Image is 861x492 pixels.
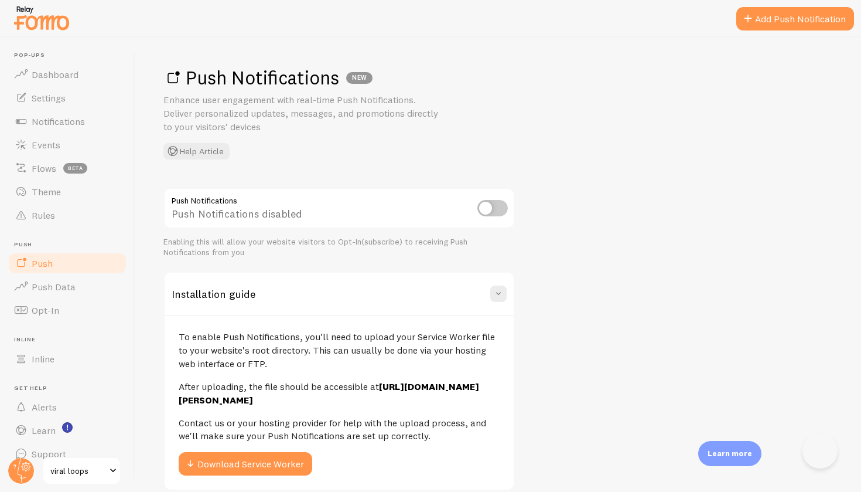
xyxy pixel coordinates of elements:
[7,180,128,203] a: Theme
[163,188,515,230] div: Push Notifications disabled
[14,52,128,59] span: Pop-ups
[7,86,128,110] a: Settings
[163,93,445,134] p: Enhance user engagement with real-time Push Notifications. Deliver personalized updates, messages...
[14,336,128,344] span: Inline
[7,298,128,322] a: Opt-In
[7,275,128,298] a: Push Data
[32,257,53,269] span: Push
[7,110,128,133] a: Notifications
[32,209,55,221] span: Rules
[32,281,76,293] span: Push Data
[32,139,60,151] span: Events
[163,237,515,257] div: Enabling this will allow your website visitors to Opt-In(subscribe) to receiving Push Notificatio...
[32,425,56,436] span: Learn
[7,347,128,371] a: Inline
[12,3,71,33] img: fomo-relay-logo-orange.svg
[179,380,500,407] p: After uploading, the file should be accessible at
[32,92,66,104] span: Settings
[7,442,128,466] a: Support
[14,385,128,392] span: Get Help
[32,401,57,413] span: Alerts
[7,419,128,442] a: Learn
[32,69,78,80] span: Dashboard
[32,116,85,127] span: Notifications
[50,464,106,478] span: viral loops
[7,133,128,157] a: Events
[179,381,479,406] a: [URL][DOMAIN_NAME][PERSON_NAME]
[346,72,373,84] div: NEW
[32,186,61,198] span: Theme
[708,448,752,459] p: Learn more
[179,452,312,476] button: Download Service Worker
[172,287,255,301] h3: Installation guide
[163,143,230,160] button: Help Article
[179,416,500,443] p: Contact us or your hosting provider for help with the upload process, and we'll make sure your Pu...
[62,422,73,433] svg: <p>Watch New Feature Tutorials!</p>
[7,252,128,275] a: Push
[179,330,500,371] p: To enable Push Notifications, you'll need to upload your Service Worker file to your website's ro...
[7,63,128,86] a: Dashboard
[32,353,54,365] span: Inline
[32,448,66,460] span: Support
[163,66,833,90] h1: Push Notifications
[698,441,761,466] div: Learn more
[32,304,59,316] span: Opt-In
[7,395,128,419] a: Alerts
[14,241,128,249] span: Push
[7,157,128,180] a: Flows beta
[802,433,838,469] iframe: Help Scout Beacon - Open
[63,163,87,174] span: beta
[7,203,128,227] a: Rules
[32,162,56,174] span: Flows
[42,457,121,485] a: viral loops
